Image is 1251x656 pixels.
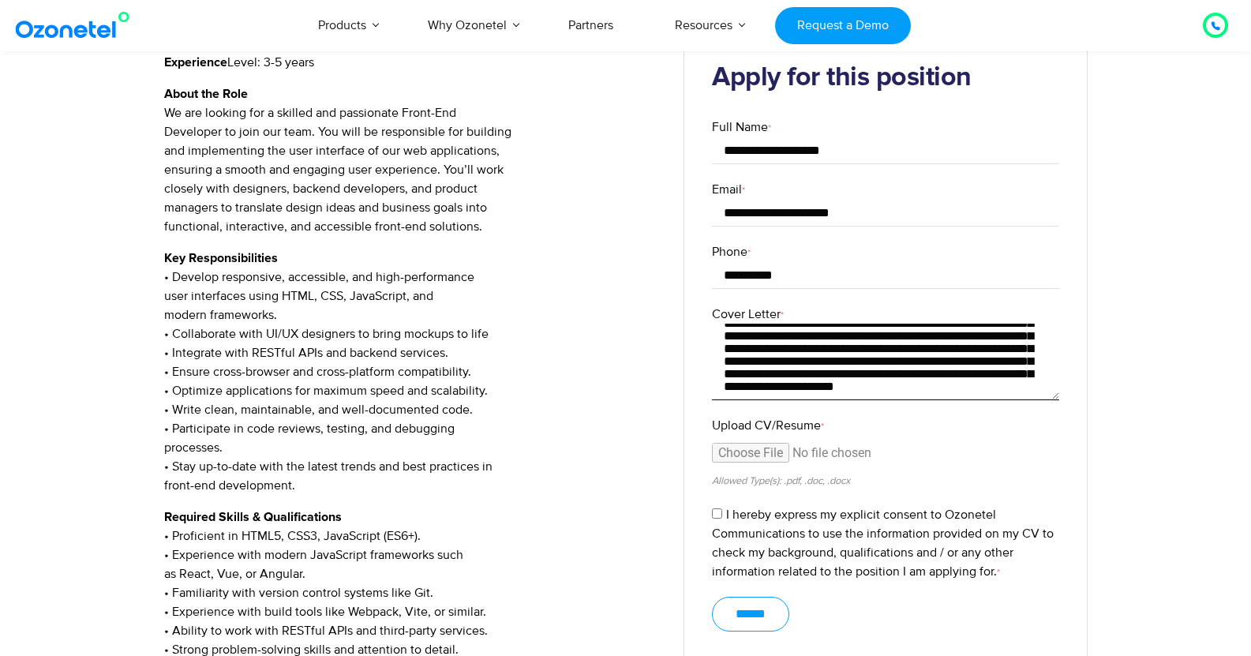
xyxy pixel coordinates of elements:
p: We are looking for a skilled and passionate Front-End Developer to join our team. You will be res... [164,84,661,236]
label: Upload CV/Resume [712,416,1059,435]
strong: Required Skills & Qualifications [164,511,342,523]
p: : Front-End Developer Level: 3-5 years [164,34,661,72]
p: • Develop responsive, accessible, and high-performance user interfaces using HTML, CSS, JavaScrip... [164,249,661,495]
small: Allowed Type(s): .pdf, .doc, .docx [712,474,850,487]
strong: About the Role [164,88,248,100]
strong: Experience [164,56,227,69]
label: Email [712,180,1059,199]
a: Request a Demo [775,7,910,44]
label: I hereby express my explicit consent to Ozonetel Communications to use the information provided o... [712,507,1054,579]
h2: Apply for this position [712,62,1059,94]
strong: Key Responsibilities [164,252,278,264]
label: Cover Letter [712,305,1059,324]
label: Full Name [712,118,1059,137]
label: Phone [712,242,1059,261]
